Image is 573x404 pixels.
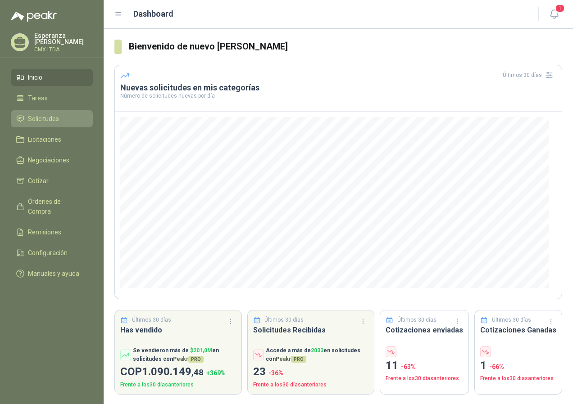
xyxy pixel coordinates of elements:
[11,193,93,220] a: Órdenes de Compra
[120,93,556,99] p: Número de solicitudes nuevas por día
[133,346,236,364] p: Se vendieron más de en solicitudes con
[120,82,556,93] h3: Nuevas solicitudes en mis categorías
[386,324,463,336] h3: Cotizaciones enviadas
[253,324,369,336] h3: Solicitudes Recibidas
[142,365,204,378] span: 1.090.149
[264,316,304,324] p: Últimos 30 días
[311,347,323,354] span: 2033
[276,356,306,362] span: Peakr
[11,69,93,86] a: Inicio
[191,367,204,377] span: ,48
[386,357,463,374] p: 11
[397,316,437,324] p: Últimos 30 días
[11,152,93,169] a: Negociaciones
[28,72,42,82] span: Inicio
[206,369,226,377] span: + 369 %
[28,176,49,186] span: Cotizar
[268,369,283,377] span: -36 %
[28,114,59,124] span: Solicitudes
[386,374,463,383] p: Frente a los 30 días anteriores
[28,197,84,216] span: Órdenes de Compra
[11,244,93,261] a: Configuración
[503,68,556,82] div: Últimos 30 días
[253,381,369,389] p: Frente a los 30 días anteriores
[28,135,61,144] span: Licitaciones
[11,172,93,189] a: Cotizar
[34,32,93,45] p: Esperanza [PERSON_NAME]
[11,11,57,22] img: Logo peakr
[133,8,173,20] h1: Dashboard
[28,155,69,165] span: Negociaciones
[190,347,212,354] span: $ 201,0M
[120,381,236,389] p: Frente a los 30 días anteriores
[34,47,93,52] p: CMX LTDA
[28,248,68,258] span: Configuración
[188,356,204,363] span: PRO
[11,265,93,282] a: Manuales y ayuda
[546,6,562,22] button: 1
[253,364,369,381] p: 23
[28,227,61,237] span: Remisiones
[555,4,565,13] span: 1
[291,356,306,363] span: PRO
[480,324,556,336] h3: Cotizaciones Ganadas
[401,363,416,370] span: -63 %
[120,364,236,381] p: COP
[11,224,93,241] a: Remisiones
[11,90,93,107] a: Tareas
[489,363,504,370] span: -66 %
[266,346,369,364] p: Accede a más de en solicitudes con
[492,316,531,324] p: Últimos 30 días
[173,356,204,362] span: Peakr
[120,324,236,336] h3: Has vendido
[11,131,93,148] a: Licitaciones
[132,316,171,324] p: Últimos 30 días
[28,269,79,278] span: Manuales y ayuda
[480,374,556,383] p: Frente a los 30 días anteriores
[28,93,48,103] span: Tareas
[480,357,556,374] p: 1
[129,40,563,54] h3: Bienvenido de nuevo [PERSON_NAME]
[11,110,93,127] a: Solicitudes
